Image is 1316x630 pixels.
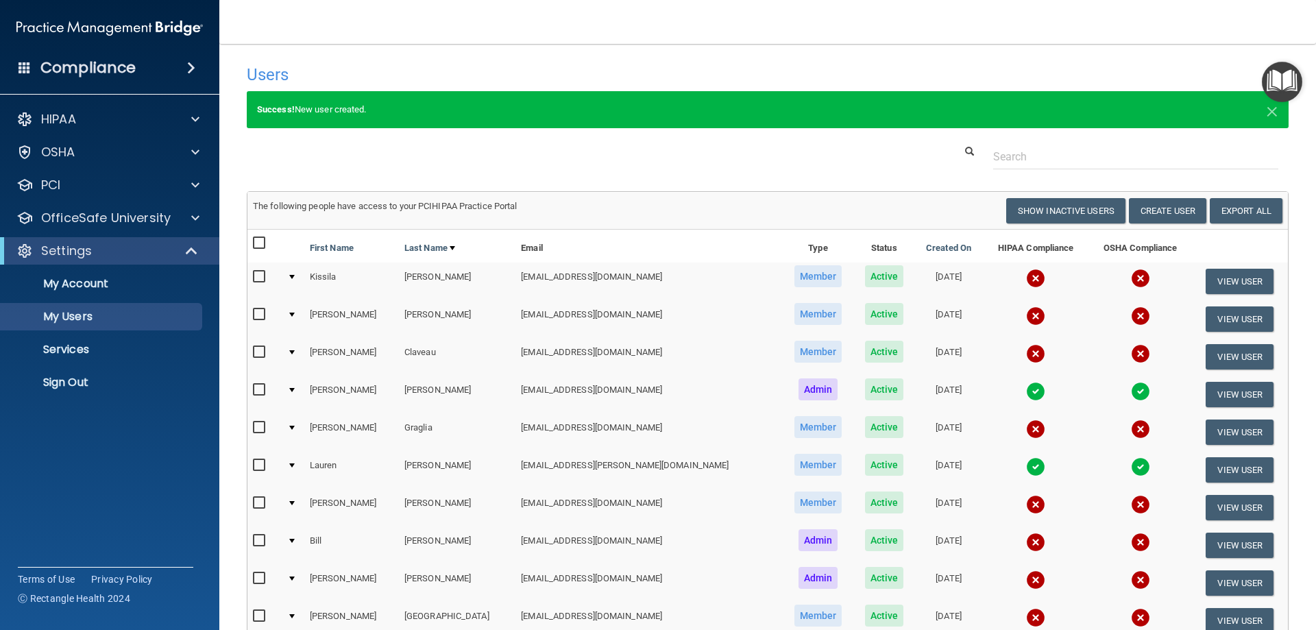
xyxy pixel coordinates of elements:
img: cross.ca9f0e7f.svg [1131,533,1150,552]
span: Active [865,416,904,438]
span: Member [794,341,842,363]
input: Search [993,144,1278,169]
img: cross.ca9f0e7f.svg [1026,420,1045,439]
th: OSHA Compliance [1088,230,1192,263]
td: [PERSON_NAME] [304,300,399,338]
a: Last Name [404,240,455,256]
span: Active [865,341,904,363]
td: [DATE] [914,376,983,413]
td: [PERSON_NAME] [399,376,515,413]
th: Email [515,230,782,263]
td: [DATE] [914,300,983,338]
td: [EMAIL_ADDRESS][DOMAIN_NAME] [515,413,782,451]
img: cross.ca9f0e7f.svg [1131,495,1150,514]
a: Export All [1210,198,1282,223]
td: [PERSON_NAME] [304,338,399,376]
button: View User [1206,570,1274,596]
button: Create User [1129,198,1206,223]
td: [DATE] [914,451,983,489]
td: [EMAIL_ADDRESS][DOMAIN_NAME] [515,338,782,376]
button: Close [1266,101,1278,118]
span: Active [865,605,904,627]
td: Claveau [399,338,515,376]
td: [PERSON_NAME] [399,489,515,526]
a: PCI [16,177,199,193]
td: [EMAIL_ADDRESS][DOMAIN_NAME] [515,263,782,300]
span: Member [794,303,842,325]
td: [PERSON_NAME] [304,489,399,526]
img: cross.ca9f0e7f.svg [1026,570,1045,590]
a: HIPAA [16,111,199,128]
span: Active [865,529,904,551]
button: View User [1206,382,1274,407]
div: New user created. [247,91,1289,128]
p: Sign Out [9,376,196,389]
span: Admin [799,529,838,551]
button: View User [1206,269,1274,294]
td: [DATE] [914,564,983,602]
span: Active [865,265,904,287]
td: [PERSON_NAME] [399,451,515,489]
td: Graglia [399,413,515,451]
button: View User [1206,306,1274,332]
span: Member [794,416,842,438]
button: View User [1206,495,1274,520]
img: tick.e7d51cea.svg [1131,382,1150,401]
td: Bill [304,526,399,564]
span: Active [865,454,904,476]
img: tick.e7d51cea.svg [1131,457,1150,476]
a: OSHA [16,144,199,160]
button: Open Resource Center [1262,62,1302,102]
p: My Users [9,310,196,324]
img: cross.ca9f0e7f.svg [1026,608,1045,627]
img: cross.ca9f0e7f.svg [1026,306,1045,326]
img: cross.ca9f0e7f.svg [1131,420,1150,439]
td: [EMAIL_ADDRESS][DOMAIN_NAME] [515,489,782,526]
p: My Account [9,277,196,291]
td: [EMAIL_ADDRESS][DOMAIN_NAME] [515,376,782,413]
td: Kissila [304,263,399,300]
button: View User [1206,533,1274,558]
h4: Users [247,66,846,84]
td: [EMAIL_ADDRESS][DOMAIN_NAME] [515,300,782,338]
img: cross.ca9f0e7f.svg [1131,570,1150,590]
span: Member [794,605,842,627]
th: Type [782,230,853,263]
td: [DATE] [914,263,983,300]
span: × [1266,96,1278,123]
p: PCI [41,177,60,193]
span: Member [794,454,842,476]
h4: Compliance [40,58,136,77]
span: Member [794,265,842,287]
td: [PERSON_NAME] [399,526,515,564]
th: Status [854,230,915,263]
td: [PERSON_NAME] [399,263,515,300]
span: Active [865,378,904,400]
img: cross.ca9f0e7f.svg [1026,269,1045,288]
a: Privacy Policy [91,572,153,586]
span: Active [865,492,904,513]
td: [DATE] [914,338,983,376]
span: Ⓒ Rectangle Health 2024 [18,592,130,605]
td: [DATE] [914,526,983,564]
td: [PERSON_NAME] [304,376,399,413]
span: The following people have access to your PCIHIPAA Practice Portal [253,201,517,211]
img: cross.ca9f0e7f.svg [1026,495,1045,514]
img: cross.ca9f0e7f.svg [1131,269,1150,288]
a: OfficeSafe University [16,210,199,226]
a: First Name [310,240,354,256]
td: [DATE] [914,489,983,526]
td: [PERSON_NAME] [399,564,515,602]
button: View User [1206,344,1274,369]
a: Created On [926,240,971,256]
td: [EMAIL_ADDRESS][DOMAIN_NAME] [515,526,782,564]
p: OfficeSafe University [41,210,171,226]
td: [PERSON_NAME] [304,413,399,451]
th: HIPAA Compliance [983,230,1088,263]
img: cross.ca9f0e7f.svg [1131,306,1150,326]
span: Admin [799,567,838,589]
a: Settings [16,243,199,259]
button: Show Inactive Users [1006,198,1125,223]
td: [DATE] [914,413,983,451]
strong: Success! [257,104,295,114]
